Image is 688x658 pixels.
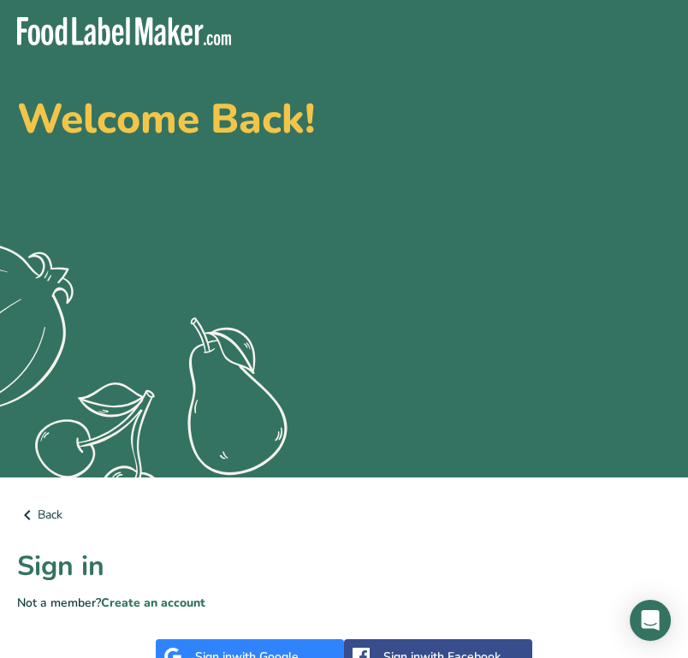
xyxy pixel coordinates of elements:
[101,595,205,611] a: Create an account
[17,546,671,587] h1: Sign in
[630,600,671,641] div: Open Intercom Messenger
[17,505,671,525] a: Back
[17,98,671,139] h2: Welcome Back!
[17,17,231,45] img: Food Label Maker
[17,594,671,612] p: Not a member?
